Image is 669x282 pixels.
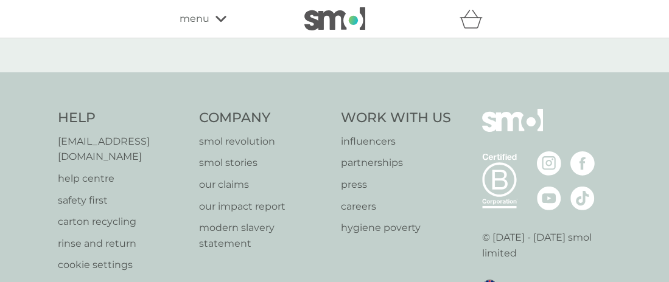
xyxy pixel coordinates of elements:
a: cookie settings [58,257,187,273]
img: smol [304,7,365,30]
a: safety first [58,193,187,208]
a: carton recycling [58,214,187,230]
a: modern slavery statement [199,220,329,251]
a: partnerships [341,155,451,171]
p: © [DATE] - [DATE] smol limited [482,230,612,261]
a: careers [341,199,451,215]
img: visit the smol Facebook page [570,151,595,176]
img: visit the smol Tiktok page [570,186,595,210]
a: our claims [199,177,329,193]
a: press [341,177,451,193]
img: visit the smol Youtube page [537,186,561,210]
a: [EMAIL_ADDRESS][DOMAIN_NAME] [58,134,187,165]
h4: Company [199,109,329,128]
a: smol revolution [199,134,329,150]
img: smol [482,109,543,150]
a: hygiene poverty [341,220,451,236]
span: menu [180,11,209,27]
a: our impact report [199,199,329,215]
h4: Work With Us [341,109,451,128]
a: help centre [58,171,187,187]
img: visit the smol Instagram page [537,151,561,176]
a: influencers [341,134,451,150]
a: rinse and return [58,236,187,252]
a: smol stories [199,155,329,171]
h4: Help [58,109,187,128]
div: basket [460,7,490,31]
